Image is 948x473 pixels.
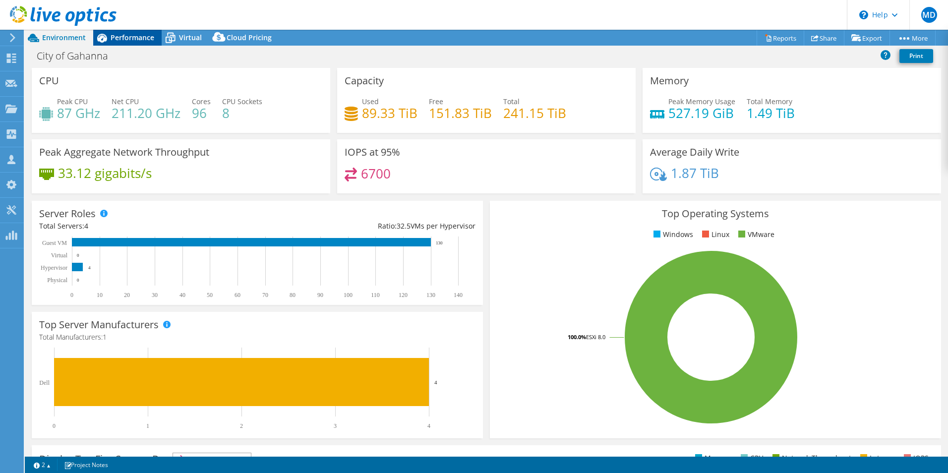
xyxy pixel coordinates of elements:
[290,292,296,298] text: 80
[42,33,86,42] span: Environment
[39,379,50,386] text: Dell
[693,453,732,464] li: Memory
[427,422,430,429] text: 4
[345,75,384,86] h3: Capacity
[84,221,88,231] span: 4
[436,240,443,245] text: 130
[650,75,689,86] h3: Memory
[671,168,719,178] h4: 1.87 TiB
[112,108,180,118] h4: 211.20 GHz
[844,30,890,46] a: Export
[39,147,209,158] h3: Peak Aggregate Network Throughput
[240,422,243,429] text: 2
[39,332,475,343] h4: Total Manufacturers:
[747,97,792,106] span: Total Memory
[362,108,417,118] h4: 89.33 TiB
[889,30,936,46] a: More
[53,422,56,429] text: 0
[668,108,735,118] h4: 527.19 GiB
[921,7,937,23] span: MD
[39,208,96,219] h3: Server Roles
[426,292,435,298] text: 130
[70,292,73,298] text: 0
[362,97,379,106] span: Used
[345,147,400,158] h3: IOPS at 95%
[39,319,159,330] h3: Top Server Manufacturers
[454,292,463,298] text: 140
[51,252,68,259] text: Virtual
[192,97,211,106] span: Cores
[77,278,79,283] text: 0
[57,97,88,106] span: Peak CPU
[899,49,933,63] a: Print
[207,292,213,298] text: 50
[47,277,67,284] text: Physical
[97,292,103,298] text: 10
[32,51,123,61] h1: City of Gahanna
[747,108,795,118] h4: 1.49 TiB
[770,453,851,464] li: Network Throughput
[651,229,693,240] li: Windows
[179,33,202,42] span: Virtual
[361,168,391,179] h4: 6700
[179,292,185,298] text: 40
[738,453,764,464] li: CPU
[111,33,154,42] span: Performance
[397,221,411,231] span: 32.5
[429,108,492,118] h4: 151.83 TiB
[57,108,100,118] h4: 87 GHz
[39,75,59,86] h3: CPU
[146,422,149,429] text: 1
[39,221,257,232] div: Total Servers:
[152,292,158,298] text: 30
[103,332,107,342] span: 1
[112,97,139,106] span: Net CPU
[700,229,729,240] li: Linux
[227,33,272,42] span: Cloud Pricing
[317,292,323,298] text: 90
[262,292,268,298] text: 70
[858,453,895,464] li: Latency
[859,10,868,19] svg: \n
[399,292,408,298] text: 120
[42,239,67,246] text: Guest VM
[124,292,130,298] text: 20
[429,97,443,106] span: Free
[222,108,262,118] h4: 8
[804,30,844,46] a: Share
[334,422,337,429] text: 3
[568,333,586,341] tspan: 100.0%
[757,30,804,46] a: Reports
[497,208,934,219] h3: Top Operating Systems
[586,333,605,341] tspan: ESXi 8.0
[192,108,211,118] h4: 96
[503,97,520,106] span: Total
[650,147,739,158] h3: Average Daily Write
[27,459,58,471] a: 2
[901,453,929,464] li: IOPS
[344,292,353,298] text: 100
[503,108,566,118] h4: 241.15 TiB
[173,453,251,465] span: IOPS
[88,265,91,270] text: 4
[235,292,240,298] text: 60
[257,221,475,232] div: Ratio: VMs per Hypervisor
[57,459,115,471] a: Project Notes
[58,168,152,178] h4: 33.12 gigabits/s
[222,97,262,106] span: CPU Sockets
[41,264,67,271] text: Hypervisor
[434,379,437,385] text: 4
[736,229,774,240] li: VMware
[77,253,79,258] text: 0
[668,97,735,106] span: Peak Memory Usage
[371,292,380,298] text: 110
